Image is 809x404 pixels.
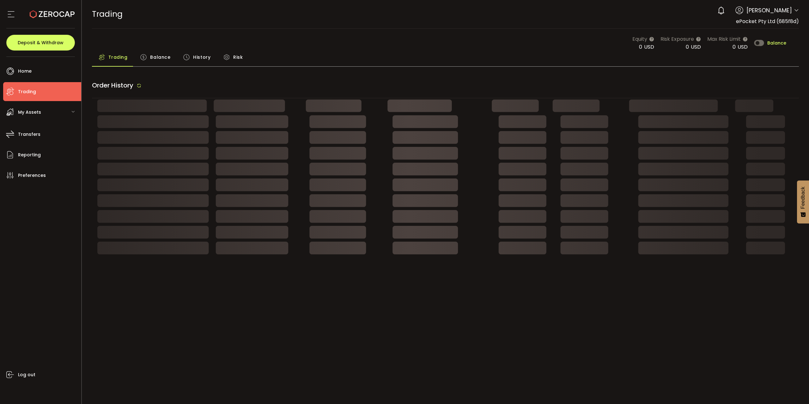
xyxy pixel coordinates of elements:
button: Feedback - Show survey [797,180,809,223]
span: 0 [733,43,736,51]
span: USD [738,43,748,51]
span: Balance [767,41,786,45]
span: Log out [18,370,35,379]
span: Risk Exposure [660,35,694,43]
span: History [193,51,210,63]
span: 0 [686,43,689,51]
span: Transfers [18,130,40,139]
span: Trading [92,9,123,20]
span: Trading [108,51,128,63]
span: My Assets [18,108,41,117]
span: Max Risk Limit [707,35,741,43]
span: Risk [233,51,243,63]
button: Deposit & Withdraw [6,35,75,51]
span: USD [691,43,701,51]
span: Equity [632,35,647,43]
span: Order History [92,81,133,90]
span: 0 [639,43,642,51]
span: USD [644,43,654,51]
iframe: Chat Widget [734,336,809,404]
span: Balance [150,51,170,63]
span: Reporting [18,150,41,160]
span: [PERSON_NAME] [746,6,792,15]
span: Feedback [800,187,806,209]
span: Home [18,67,32,76]
span: Deposit & Withdraw [18,40,64,45]
span: Trading [18,87,36,96]
span: ePocket Pty Ltd (685f8d) [736,18,799,25]
span: Preferences [18,171,46,180]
